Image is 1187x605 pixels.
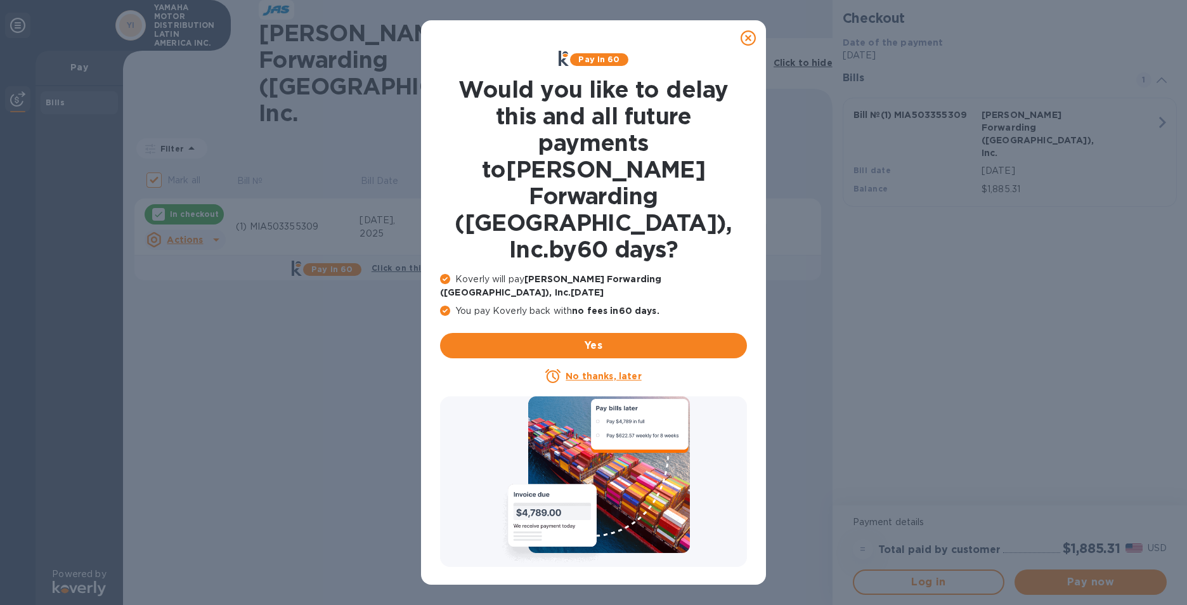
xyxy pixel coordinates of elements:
[440,76,747,263] h1: Would you like to delay this and all future payments to [PERSON_NAME] Forwarding ([GEOGRAPHIC_DAT...
[440,273,747,299] p: Koverly will pay
[440,274,661,297] b: [PERSON_NAME] Forwarding ([GEOGRAPHIC_DATA]), Inc. [DATE]
[566,371,641,381] u: No thanks, later
[572,306,659,316] b: no fees in 60 days .
[450,338,737,353] span: Yes
[440,304,747,318] p: You pay Koverly back with
[440,333,747,358] button: Yes
[578,55,619,64] b: Pay in 60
